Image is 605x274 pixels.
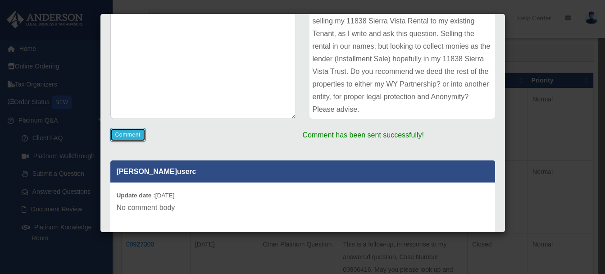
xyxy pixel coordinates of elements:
small: [DATE] [117,192,175,199]
b: Update date : [117,192,155,199]
p: [PERSON_NAME]userc [110,160,495,183]
button: Comment [110,128,146,142]
p: No comment body [117,201,489,214]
